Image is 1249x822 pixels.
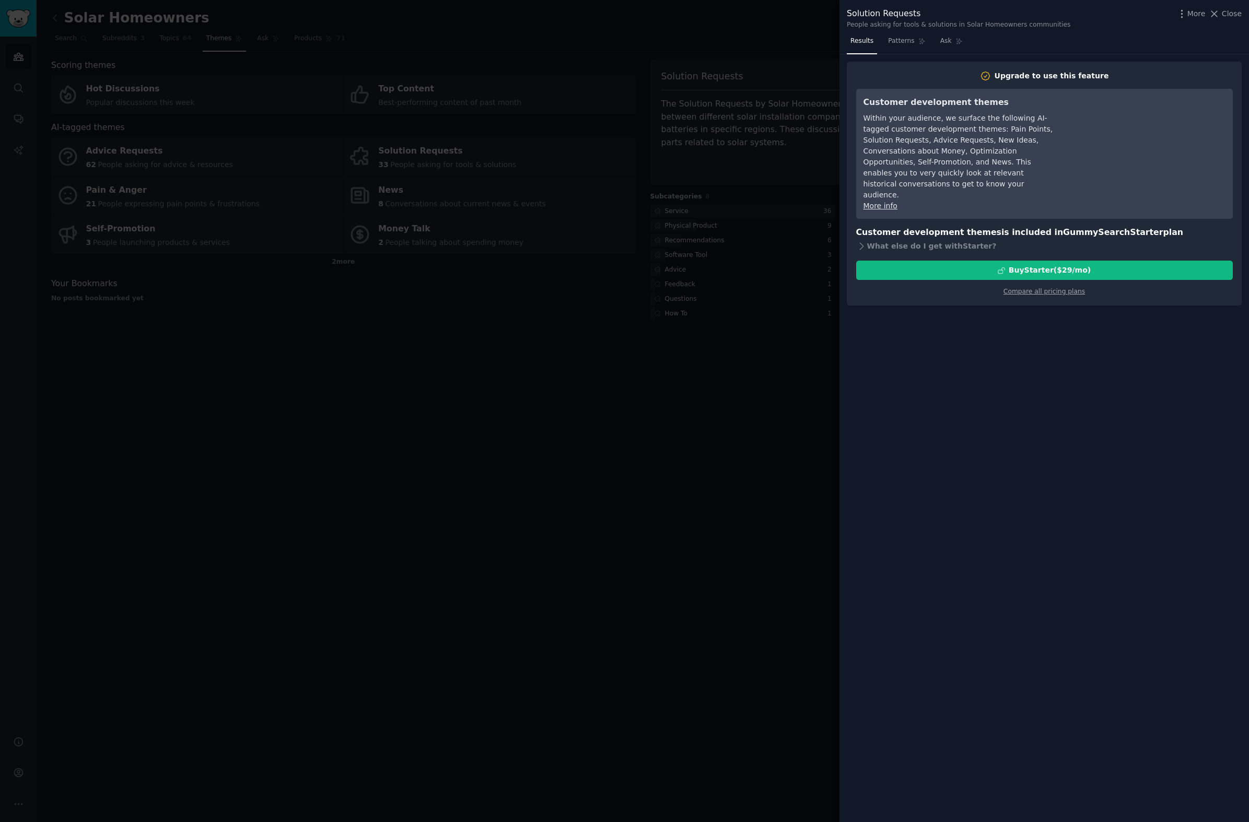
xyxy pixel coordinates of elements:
[856,239,1233,253] div: What else do I get with Starter ?
[940,37,952,46] span: Ask
[1009,265,1091,276] div: Buy Starter ($ 29 /mo )
[856,226,1233,239] h3: Customer development themes is included in plan
[856,261,1233,280] button: BuyStarter($29/mo)
[1209,8,1242,19] button: Close
[847,20,1070,30] div: People asking for tools & solutions in Solar Homeowners communities
[1222,8,1242,19] span: Close
[863,113,1054,201] div: Within your audience, we surface the following AI-tagged customer development themes: Pain Points...
[937,33,966,54] a: Ask
[1176,8,1206,19] button: More
[850,37,873,46] span: Results
[847,7,1070,20] div: Solution Requests
[884,33,929,54] a: Patterns
[1069,96,1225,174] iframe: YouTube video player
[847,33,877,54] a: Results
[888,37,914,46] span: Patterns
[863,202,897,210] a: More info
[995,71,1109,81] div: Upgrade to use this feature
[863,96,1054,109] h3: Customer development themes
[1063,227,1163,237] span: GummySearch Starter
[1003,288,1085,295] a: Compare all pricing plans
[1187,8,1206,19] span: More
